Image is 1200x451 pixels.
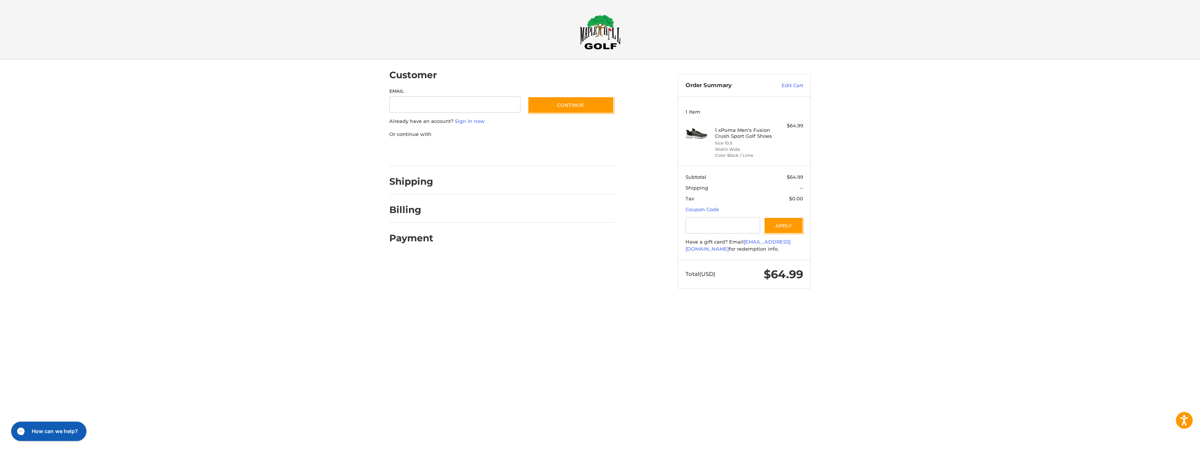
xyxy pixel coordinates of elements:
[766,82,803,89] a: Edit Cart
[389,88,520,95] label: Email
[7,419,89,444] iframe: Gorgias live chat messenger
[686,185,708,191] span: Shipping
[450,145,506,159] iframe: PayPal-paylater
[774,122,803,130] div: $64.99
[387,145,443,159] iframe: PayPal-paypal
[389,131,614,138] p: Or continue with
[686,238,803,253] div: Have a gift card? Email for redemption info.
[528,96,614,114] button: Continue
[686,217,760,234] input: Gift Certificate or Coupon Code
[800,185,803,191] span: --
[686,109,803,115] h3: 1 Item
[580,15,621,50] img: Maple Hill Golf
[715,140,772,146] li: Size 10.5
[715,127,772,139] h4: 1 x Puma Men's Fusion Crush Sport Golf Shoes
[455,118,485,124] a: Sign in now
[686,196,694,201] span: Tax
[764,267,803,281] span: $64.99
[686,174,706,180] span: Subtotal
[715,152,772,159] li: Color Black / Lime
[513,145,569,159] iframe: PayPal-venmo
[715,146,772,153] li: Width Wide
[686,206,719,212] a: Coupon Code
[389,118,614,125] p: Already have an account?
[389,176,433,187] h2: Shipping
[686,270,715,277] span: Total (USD)
[389,232,433,244] h2: Payment
[764,217,803,234] button: Apply
[389,69,437,81] h2: Customer
[686,82,766,89] h3: Order Summary
[389,204,433,216] h2: Billing
[789,196,803,201] span: $0.00
[787,174,803,180] span: $64.99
